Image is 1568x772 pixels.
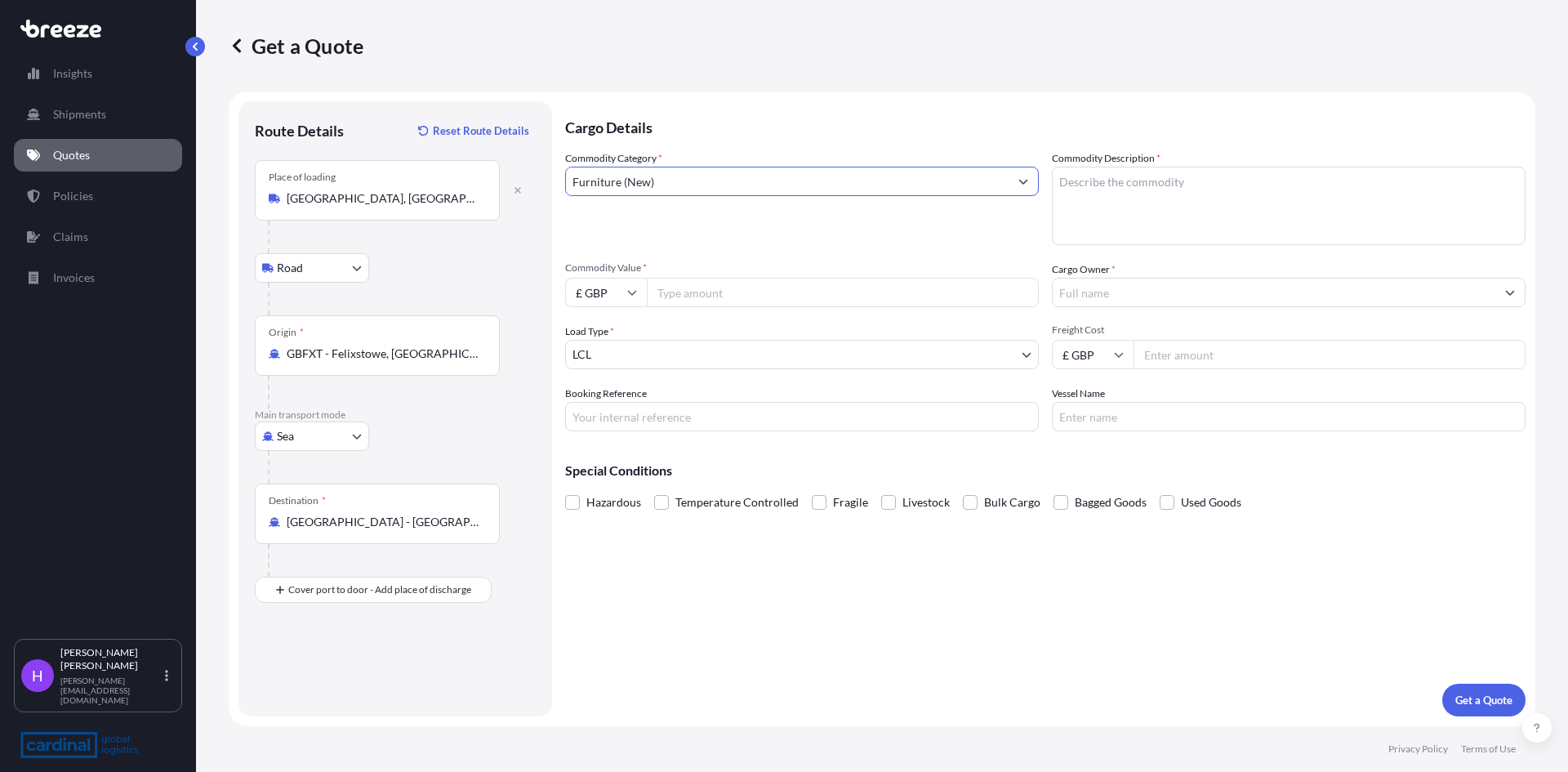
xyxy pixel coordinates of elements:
[565,402,1039,431] input: Your internal reference
[14,57,182,90] a: Insights
[565,261,1039,274] span: Commodity Value
[1052,261,1116,278] label: Cargo Owner
[287,190,479,207] input: Place of loading
[1052,150,1160,167] label: Commodity Description
[255,121,344,141] p: Route Details
[1455,692,1512,708] p: Get a Quote
[1181,490,1241,515] span: Used Goods
[277,428,294,444] span: Sea
[287,346,479,362] input: Origin
[20,732,139,758] img: organization-logo
[53,147,90,163] p: Quotes
[287,514,479,530] input: Destination
[1495,278,1525,307] button: Show suggestions
[1052,402,1526,431] input: Enter name
[1075,490,1147,515] span: Bagged Goods
[60,646,162,672] p: [PERSON_NAME] [PERSON_NAME]
[1134,340,1526,369] input: Enter amount
[1009,167,1038,196] button: Show suggestions
[1461,743,1516,756] a: Terms of Use
[269,494,326,507] div: Destination
[14,98,182,131] a: Shipments
[269,171,336,184] div: Place of loading
[32,667,43,684] span: H
[565,150,662,167] label: Commodity Category
[255,422,369,451] button: Select transport
[565,340,1039,369] button: LCL
[410,118,536,144] button: Reset Route Details
[566,167,1009,196] input: Select a commodity type
[572,346,591,363] span: LCL
[586,490,641,515] span: Hazardous
[675,490,799,515] span: Temperature Controlled
[53,65,92,82] p: Insights
[1052,386,1105,402] label: Vessel Name
[53,229,88,245] p: Claims
[647,278,1039,307] input: Type amount
[565,464,1526,477] p: Special Conditions
[255,408,536,422] p: Main transport mode
[53,270,95,286] p: Invoices
[14,221,182,253] a: Claims
[14,139,182,172] a: Quotes
[433,123,529,139] p: Reset Route Details
[1388,743,1448,756] a: Privacy Policy
[565,386,647,402] label: Booking Reference
[1052,324,1526,337] span: Freight Cost
[14,180,182,212] a: Policies
[565,324,614,340] span: Load Type
[277,260,303,276] span: Road
[269,326,304,339] div: Origin
[53,188,93,204] p: Policies
[229,33,363,59] p: Get a Quote
[565,101,1526,150] p: Cargo Details
[53,106,106,123] p: Shipments
[288,582,471,598] span: Cover port to door - Add place of discharge
[255,253,369,283] button: Select transport
[60,676,162,705] p: [PERSON_NAME][EMAIL_ADDRESS][DOMAIN_NAME]
[833,490,868,515] span: Fragile
[1053,278,1495,307] input: Full name
[984,490,1040,515] span: Bulk Cargo
[255,577,492,603] button: Cover port to door - Add place of discharge
[14,261,182,294] a: Invoices
[1442,684,1526,716] button: Get a Quote
[902,490,950,515] span: Livestock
